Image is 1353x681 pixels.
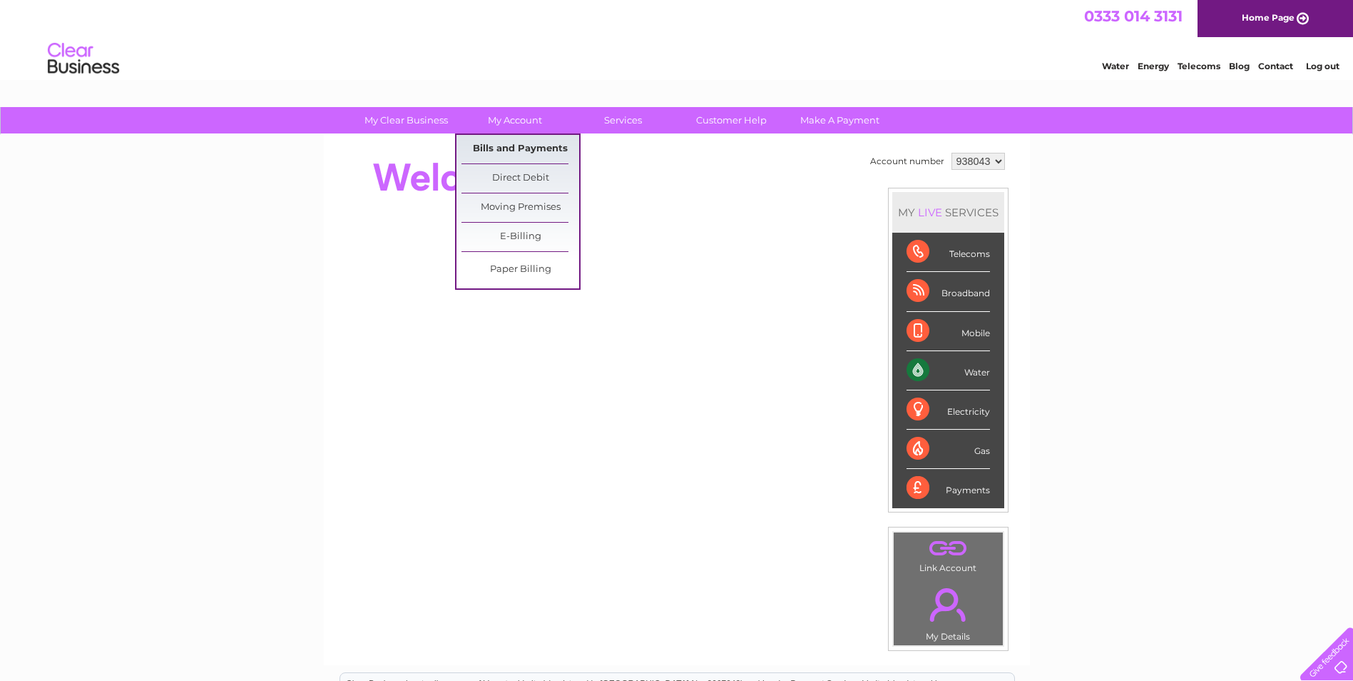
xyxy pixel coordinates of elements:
[907,312,990,351] div: Mobile
[1084,7,1183,25] a: 0333 014 3131
[461,135,579,163] a: Bills and Payments
[897,536,999,561] a: .
[1102,61,1129,71] a: Water
[907,233,990,272] div: Telecoms
[47,37,120,81] img: logo.png
[461,193,579,222] a: Moving Premises
[893,576,1004,646] td: My Details
[907,272,990,311] div: Broadband
[347,107,465,133] a: My Clear Business
[897,580,999,630] a: .
[1178,61,1220,71] a: Telecoms
[1138,61,1169,71] a: Energy
[907,430,990,469] div: Gas
[461,223,579,251] a: E-Billing
[564,107,682,133] a: Services
[1258,61,1293,71] a: Contact
[781,107,899,133] a: Make A Payment
[867,149,948,173] td: Account number
[907,390,990,430] div: Electricity
[907,351,990,390] div: Water
[915,206,945,219] div: LIVE
[892,192,1004,233] div: MY SERVICES
[893,532,1004,577] td: Link Account
[673,107,790,133] a: Customer Help
[456,107,573,133] a: My Account
[1306,61,1339,71] a: Log out
[907,469,990,508] div: Payments
[340,8,1014,69] div: Clear Business is a trading name of Verastar Limited (registered in [GEOGRAPHIC_DATA] No. 3667643...
[461,256,579,284] a: Paper Billing
[1229,61,1250,71] a: Blog
[461,164,579,193] a: Direct Debit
